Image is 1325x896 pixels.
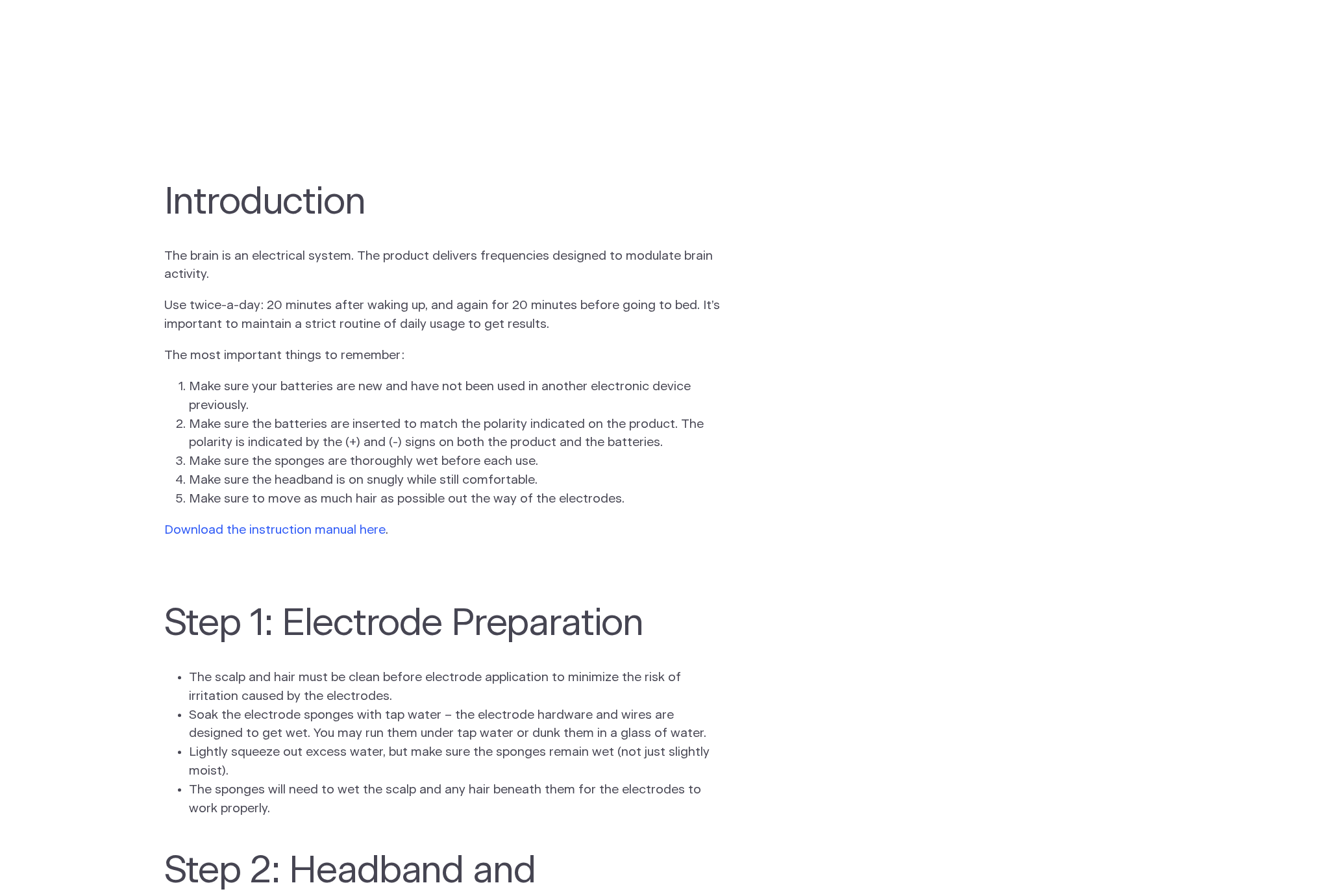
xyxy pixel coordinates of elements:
li: Make sure to move as much hair as possible out the way of the electrodes. [189,490,712,509]
li: Make sure your batteries are new and have not been used in another electronic device previously. [189,378,712,416]
li: Lightly squeeze out excess water, but make sure the sponges remain wet (not just slightly moist). [189,743,712,781]
h2: Step 1: Electrode Preparation [164,602,645,647]
li: The scalp and hair must be clean before electrode application to minimize the risk of irritation ... [189,669,712,706]
p: . [164,521,738,540]
li: Make sure the headband is on snugly while still comfortable. [189,471,712,490]
p: The most important things to remember: [164,347,738,366]
li: Make sure the sponges are thoroughly wet before each use. [189,453,712,471]
p: The brain is an electrical system. The product delivers frequencies designed to modulate brain ac... [164,247,738,285]
li: Soak the electrode sponges with tap water – the electrode hardware and wires are designed to get ... [189,706,712,744]
h2: Introduction [164,180,645,225]
li: Make sure the batteries are inserted to match the polarity indicated on the product. The polarity... [189,416,712,453]
p: Use twice-a-day: 20 minutes after waking up, and again for 20 minutes before going to bed. It’s i... [164,297,738,334]
a: Download the instruction manual here [164,524,386,536]
li: The sponges will need to wet the scalp and any hair beneath them for the electrodes to work prope... [189,781,712,819]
